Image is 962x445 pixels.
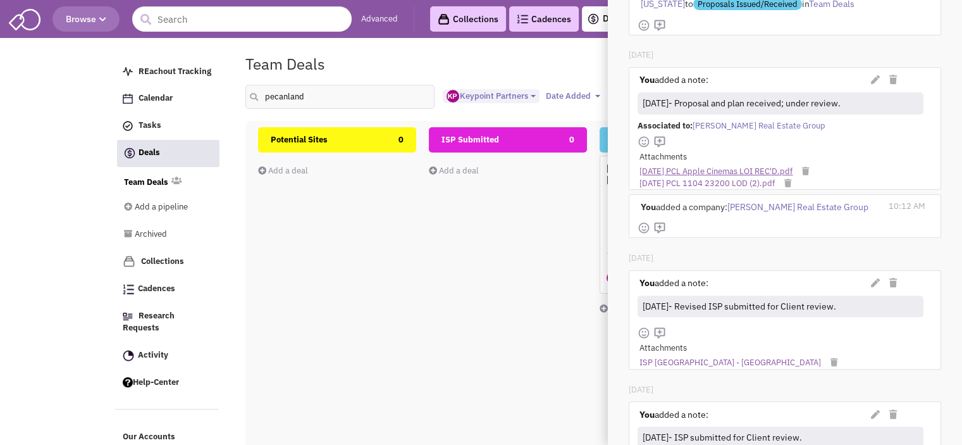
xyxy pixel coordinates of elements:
[361,13,398,25] a: Advanced
[116,371,219,395] a: Help-Center
[116,304,219,341] a: Research Requests
[640,94,918,113] div: [DATE]- Proposal and plan received; under review.
[639,409,655,420] strong: You
[245,56,325,72] h1: Team Deals
[123,121,133,131] img: icon-tasks.png
[271,134,328,145] span: Potential Sites
[398,127,404,153] span: 0
[871,75,880,84] i: Edit Note
[607,163,751,185] h4: [GEOGRAPHIC_DATA] - [GEOGRAPHIC_DATA], [US_STATE]
[889,75,897,84] i: Delete Note
[639,73,708,86] label: added a note:
[123,94,133,104] img: Calendar.png
[639,74,655,85] strong: You
[569,127,574,153] span: 0
[638,327,650,339] img: face-smile.png
[871,410,880,419] i: Edit Note
[116,87,219,111] a: Calendar
[639,342,687,354] label: Attachments
[600,303,650,314] a: Add a deal
[123,313,133,320] img: Research.png
[258,165,308,176] a: Add a deal
[638,195,883,218] div: added a company:
[116,344,219,368] a: Activity
[607,215,619,227] img: CompanyLogo
[66,13,106,25] span: Browse
[638,19,650,32] img: face-smile.png
[123,432,175,442] span: Our Accounts
[116,277,219,301] a: Cadences
[727,201,868,213] span: [PERSON_NAME] Real Estate Group
[830,358,837,367] i: Remove Attachment
[607,199,619,211] img: Contact Image
[639,151,687,163] label: Attachments
[653,327,666,339] img: mdi_comment-add-outline.png
[123,255,135,268] img: icon-collection-lavender.png
[639,277,655,289] strong: You
[509,6,579,32] a: Cadences
[607,247,619,260] img: icon-daysinstage.png
[139,120,161,131] span: Tasks
[443,89,540,104] button: Keypoint Partners
[587,11,626,27] a: Deals
[123,284,134,294] img: Cadences_logo.png
[889,410,897,419] i: Delete Note
[607,231,619,244] img: ShoppingCenter
[438,13,450,25] img: icon-collection-lavender-black.svg
[9,6,40,30] img: SmartAdmin
[889,279,897,287] i: Delete Note
[639,357,821,369] a: ISP [GEOGRAPHIC_DATA] - [GEOGRAPHIC_DATA]
[587,11,600,27] img: icon-deals.svg
[517,15,528,23] img: Cadences_logo.png
[245,85,435,109] input: Search deals
[124,196,201,220] a: Add a pipeline
[653,19,666,32] img: mdi_comment-add-outline.png
[117,140,219,167] a: Deals
[638,135,650,148] img: face-smile.png
[653,135,666,148] img: mdi_comment-add-outline.png
[447,91,527,101] span: Keypoint Partners
[641,201,656,213] b: You
[124,177,168,189] a: Team Deals
[606,89,646,103] button: States
[139,66,211,77] span: REachout Tracking
[545,91,590,101] span: Date Added
[639,408,708,421] label: added a note:
[639,178,775,190] a: [DATE] PCL 1104 23200 LOD (2).pdf
[123,350,134,361] img: Activity.png
[124,223,201,247] a: Archived
[123,311,175,334] span: Research Requests
[429,165,479,176] a: Add a deal
[430,6,506,32] a: Collections
[639,166,792,178] a: [DATE] PCL Apple Cinemas LOI REC'D.pdf
[116,249,219,274] a: Collections
[141,256,184,266] span: Collections
[889,201,925,211] span: 10:12 AM
[123,146,136,161] img: icon-deals.svg
[640,298,918,316] div: [DATE]- Revised ISP submitted for Client review.
[116,60,219,84] a: REachout Tracking
[116,114,219,138] a: Tasks
[441,134,499,145] span: ISP Submitted
[447,90,459,103] img: ny_GipEnDU-kinWYCc5EwQ.png
[607,246,751,262] span: days in stage
[138,284,175,294] span: Cadences
[638,120,693,131] span: Associated to:
[541,89,604,103] button: Date Added
[138,349,168,360] span: Activity
[639,277,708,289] label: added a note:
[139,93,173,104] span: Calendar
[784,179,791,187] i: Remove Attachment
[693,120,825,131] span: [PERSON_NAME] Real Estate Group
[871,279,880,287] i: Edit Note
[123,377,133,387] img: help.png
[802,167,809,175] i: Remove Attachment
[132,6,352,32] input: Search
[638,222,650,234] img: face-smile.png
[52,6,120,32] button: Browse
[653,222,666,234] img: mdi_comment-add-outline.png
